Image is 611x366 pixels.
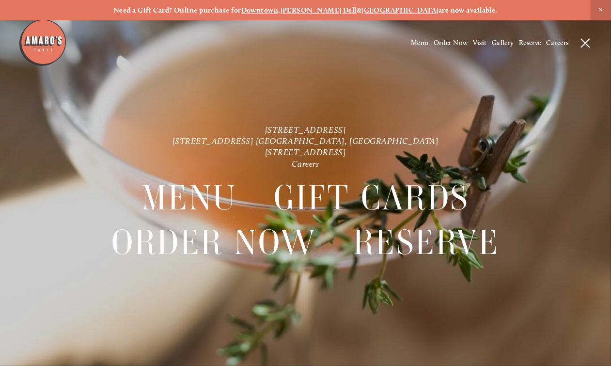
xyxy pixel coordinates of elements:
strong: Need a Gift Card? Online purchase for [113,6,241,15]
a: Reserve [519,39,541,47]
a: Careers [546,39,569,47]
a: Order Now [434,39,468,47]
strong: & [357,6,361,15]
a: Reserve [353,221,500,264]
span: Order Now [111,221,316,265]
a: Gallery [492,39,514,47]
a: Menu [411,39,429,47]
a: Downtown [241,6,279,15]
a: Visit [473,39,487,47]
img: Amaro's Table [18,18,67,67]
a: Order Now [111,221,316,264]
a: [GEOGRAPHIC_DATA] [361,6,439,15]
strong: , [278,6,280,15]
a: [STREET_ADDRESS] [265,147,346,157]
a: Gift Cards [274,176,470,220]
a: Menu [141,176,237,220]
a: [STREET_ADDRESS] [265,124,346,134]
a: [STREET_ADDRESS] [GEOGRAPHIC_DATA], [GEOGRAPHIC_DATA] [172,136,439,146]
strong: are now available. [439,6,498,15]
a: Careers [292,158,319,168]
a: [PERSON_NAME] Dell [281,6,357,15]
span: Reserve [353,221,500,265]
